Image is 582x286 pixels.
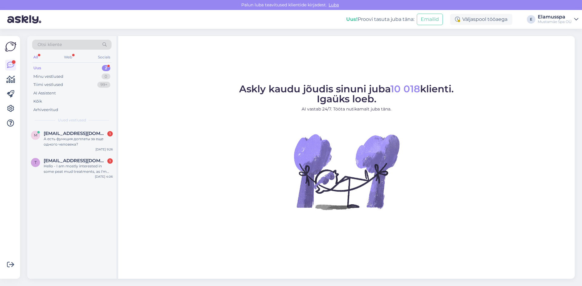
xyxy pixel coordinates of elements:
button: Emailid [417,14,443,25]
div: 1 [107,158,113,164]
span: Askly kaudu jõudis sinuni juba klienti. Igaüks loeb. [239,83,454,105]
div: 1 [107,131,113,136]
div: 0 [102,74,110,80]
span: t [35,160,37,165]
div: Web [63,53,73,61]
span: m [34,133,37,137]
div: Socials [97,53,112,61]
span: 10 018 [390,83,420,95]
span: matveiamos@gmail.com [44,131,107,136]
span: Luba [327,2,341,8]
span: Otsi kliente [38,41,62,48]
b: Uus! [346,16,358,22]
div: А есть функция доплаты за еще одного человека? [44,136,113,147]
span: tressarose@gmail.com [44,158,107,163]
div: Mustamäe Spa OÜ [538,19,572,24]
div: Hello - I am mostly interested in some peat mud treatments, as I'm only in [GEOGRAPHIC_DATA] for ... [44,163,113,174]
div: Uus [33,65,41,71]
div: Tiimi vestlused [33,82,63,88]
div: 99+ [97,82,110,88]
div: Minu vestlused [33,74,63,80]
p: AI vastab 24/7. Tööta nutikamalt juba täna. [239,106,454,112]
a: ElamusspaMustamäe Spa OÜ [538,15,578,24]
span: Uued vestlused [58,117,86,123]
div: Proovi tasuta juba täna: [346,16,414,23]
div: Arhiveeritud [33,107,58,113]
div: Väljaspool tööaega [450,14,512,25]
div: Elamusspa [538,15,572,19]
div: [DATE] 4:06 [95,174,113,179]
div: AI Assistent [33,90,56,96]
div: [DATE] 9:26 [95,147,113,152]
div: All [32,53,39,61]
div: 2 [102,65,110,71]
img: Askly Logo [5,41,16,52]
img: No Chat active [292,117,401,226]
div: Kõik [33,98,42,104]
div: E [527,15,535,24]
